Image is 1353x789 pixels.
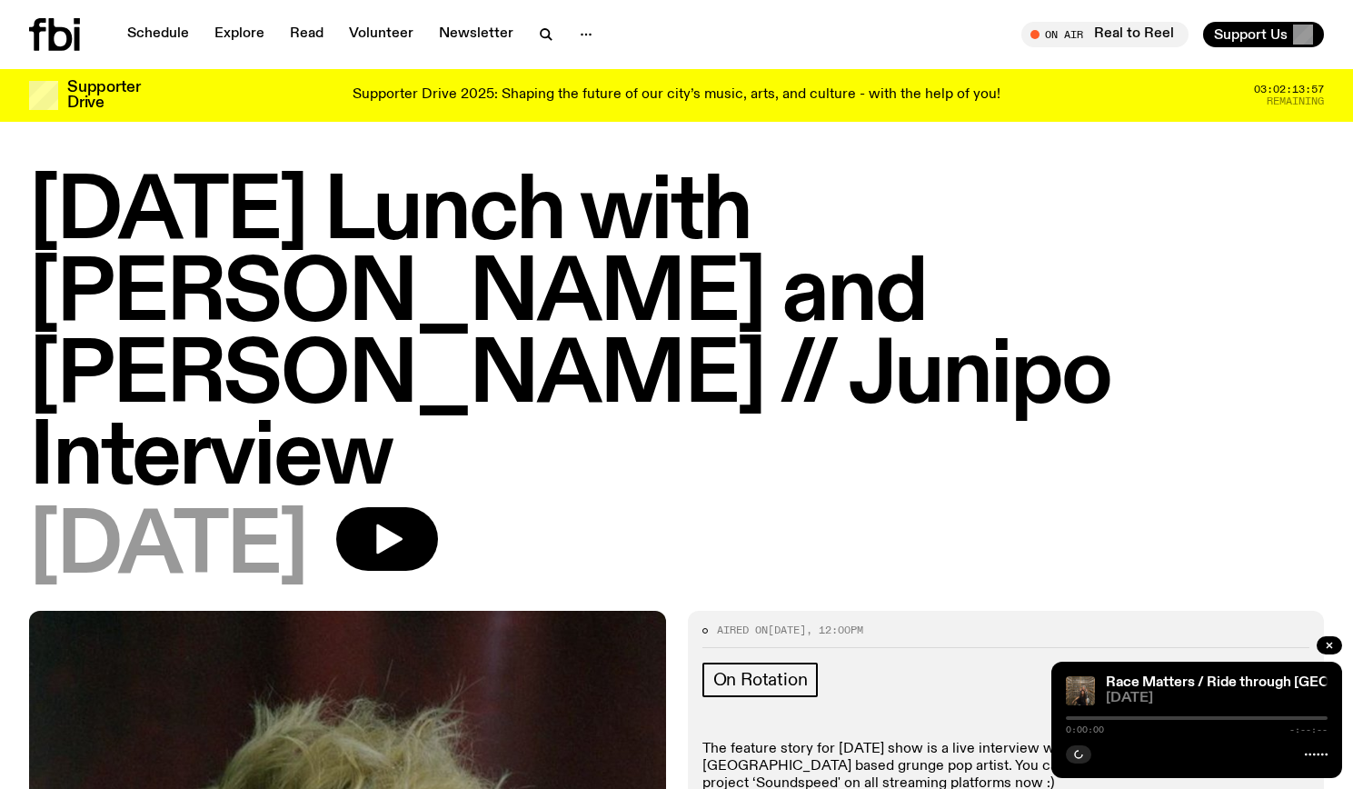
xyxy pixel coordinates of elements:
[353,87,1000,104] p: Supporter Drive 2025: Shaping the future of our city’s music, arts, and culture - with the help o...
[713,670,808,690] span: On Rotation
[1066,676,1095,705] img: Sara and Malaak squatting on ground in fbi music library. Sara is making peace signs behind Malaa...
[29,507,307,589] span: [DATE]
[1066,725,1104,734] span: 0:00:00
[279,22,334,47] a: Read
[1267,96,1324,106] span: Remaining
[1021,22,1189,47] button: On AirReal to Reel
[67,80,140,111] h3: Supporter Drive
[338,22,424,47] a: Volunteer
[1214,26,1288,43] span: Support Us
[204,22,275,47] a: Explore
[428,22,524,47] a: Newsletter
[806,623,863,637] span: , 12:00pm
[1203,22,1324,47] button: Support Us
[768,623,806,637] span: [DATE]
[1106,692,1328,705] span: [DATE]
[702,663,819,697] a: On Rotation
[116,22,200,47] a: Schedule
[29,173,1324,500] h1: [DATE] Lunch with [PERSON_NAME] and [PERSON_NAME] // Junipo Interview
[1289,725,1328,734] span: -:--:--
[717,623,768,637] span: Aired on
[1254,85,1324,95] span: 03:02:13:57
